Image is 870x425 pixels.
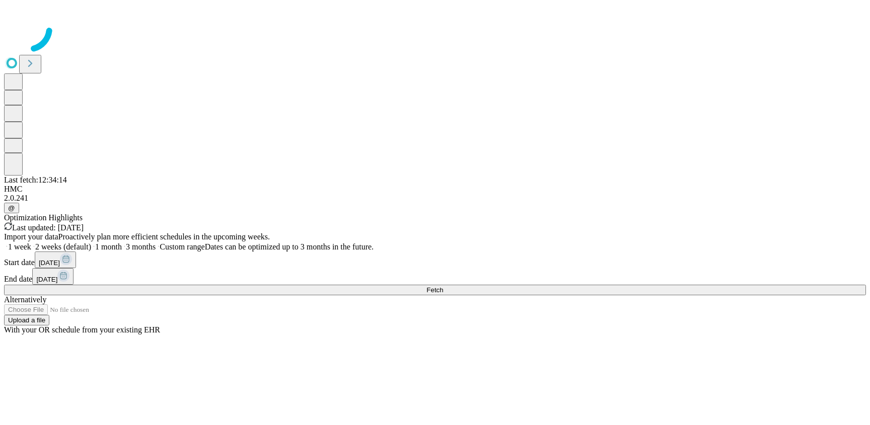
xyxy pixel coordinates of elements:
[205,242,374,251] span: Dates can be optimized up to 3 months in the future.
[4,295,46,304] span: Alternatively
[58,232,270,241] span: Proactively plan more efficient schedules in the upcoming weeks.
[426,286,443,294] span: Fetch
[35,242,91,251] span: 2 weeks (default)
[160,242,204,251] span: Custom range
[4,268,866,285] div: End date
[4,232,58,241] span: Import your data
[4,203,19,213] button: @
[4,213,83,222] span: Optimization Highlights
[4,194,866,203] div: 2.0.241
[12,223,84,232] span: Last updated: [DATE]
[4,176,67,184] span: Last fetch: 12:34:14
[8,242,31,251] span: 1 week
[126,242,156,251] span: 3 months
[4,185,866,194] div: HMC
[39,259,60,267] span: [DATE]
[8,204,15,212] span: @
[35,251,76,268] button: [DATE]
[4,315,49,325] button: Upload a file
[4,325,160,334] span: With your OR schedule from your existing EHR
[36,276,57,283] span: [DATE]
[32,268,74,285] button: [DATE]
[4,251,866,268] div: Start date
[95,242,122,251] span: 1 month
[4,285,866,295] button: Fetch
